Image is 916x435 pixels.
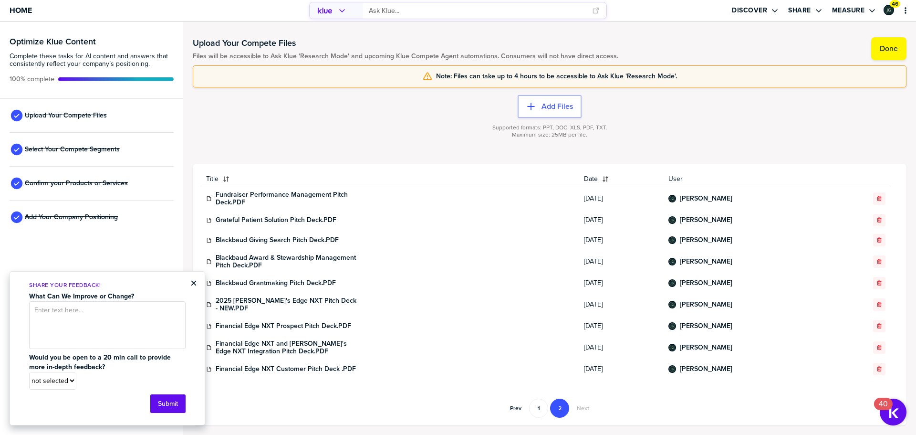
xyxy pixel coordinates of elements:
[880,399,906,425] button: Open Resource Center, 40 new notifications
[10,37,174,46] h3: Optimize Klue Content
[436,73,677,80] span: Note: Files can take up to 4 hours to be accessible to Ask Klue 'Research Mode'.
[669,217,675,223] img: 8115b6274701af056c7659086f8f6cf3-sml.png
[216,279,336,287] a: Blackbaud Grantmaking Pitch Deck.PDF
[216,383,359,398] a: Whitepaper-Grant-Review-Process-Guide-Order-16641.pdf
[584,301,657,308] span: [DATE]
[216,322,351,330] a: Financial Edge NXT Prospect Pitch Deck.PDF
[680,195,732,202] a: [PERSON_NAME]
[10,75,54,83] span: Active
[584,175,598,183] span: Date
[669,237,675,243] img: 8115b6274701af056c7659086f8f6cf3-sml.png
[150,394,186,413] button: Submit
[883,4,895,16] a: Edit Profile
[584,365,657,373] span: [DATE]
[668,344,676,351] div: Jordan Glenn
[571,399,595,418] button: Go to next page
[503,399,596,418] nav: Pagination Navigation
[584,195,657,202] span: [DATE]
[29,291,134,301] strong: What Can We Improve or Change?
[216,216,336,224] a: Grateful Patient Solution Pitch Deck.PDF
[680,236,732,244] a: [PERSON_NAME]
[216,236,339,244] a: Blackbaud Giving Search Pitch Deck.PDF
[206,175,219,183] span: Title
[668,175,831,183] span: User
[669,323,675,329] img: 8115b6274701af056c7659086f8f6cf3-sml.png
[10,53,174,68] span: Complete these tasks for AI content and answers that consistently reflect your company’s position...
[193,37,618,49] h1: Upload Your Compete Files
[668,258,676,265] div: Jordan Glenn
[732,6,767,15] label: Discover
[216,340,359,355] a: Financial Edge NXT and [PERSON_NAME]'s Edge NXT Integration Pitch Deck.PDF
[25,146,120,153] span: Select Your Compete Segments
[668,236,676,244] div: Jordan Glenn
[788,6,811,15] label: Share
[584,279,657,287] span: [DATE]
[193,53,618,60] span: Files will be accessible to Ask Klue 'Research Mode' and upcoming Klue Compete Agent automations....
[584,322,657,330] span: [DATE]
[669,302,675,308] img: 8115b6274701af056c7659086f8f6cf3-sml.png
[668,365,676,373] div: Jordan Glenn
[216,365,356,373] a: Financial Edge NXT Customer Pitch Deck .PDF
[668,195,676,202] div: Jordan Glenn
[668,279,676,287] div: Jordan Glenn
[832,6,865,15] label: Measure
[190,277,197,289] button: Close
[512,131,587,138] span: Maximum size: 25MB per file.
[29,352,173,372] strong: Would you be open to a 20 min call to provide more in-depth feedback?
[25,213,118,221] span: Add Your Company Positioning
[668,322,676,330] div: Jordan Glenn
[892,0,898,8] span: 46
[10,6,32,14] span: Home
[216,297,359,312] a: 2025 [PERSON_NAME]'s Edge NXT Pitch Deck - NEW.PDF
[680,344,732,351] a: [PERSON_NAME]
[680,279,732,287] a: [PERSON_NAME]
[668,216,676,224] div: Jordan Glenn
[680,322,732,330] a: [PERSON_NAME]
[369,3,586,19] input: Ask Klue...
[680,258,732,265] a: [PERSON_NAME]
[529,399,548,418] button: Go to page 1
[669,280,675,286] img: 8115b6274701af056c7659086f8f6cf3-sml.png
[668,301,676,308] div: Jordan Glenn
[25,112,107,119] span: Upload Your Compete Files
[504,399,527,418] button: Go to previous page
[680,365,732,373] a: [PERSON_NAME]
[680,301,732,308] a: [PERSON_NAME]
[584,258,657,265] span: [DATE]
[884,5,894,15] div: Jordan Glenn
[680,216,732,224] a: [PERSON_NAME]
[669,345,675,350] img: 8115b6274701af056c7659086f8f6cf3-sml.png
[25,180,128,187] span: Confirm your Products or Services
[492,124,607,131] span: Supported formats: PPT, DOC, XLS, PDF, TXT.
[216,191,359,206] a: Fundraiser Performance Management Pitch Deck.PDF
[880,44,898,53] label: Done
[885,6,893,14] img: 8115b6274701af056c7659086f8f6cf3-sml.png
[669,259,675,265] img: 8115b6274701af056c7659086f8f6cf3-sml.png
[584,344,657,351] span: [DATE]
[584,236,657,244] span: [DATE]
[669,196,675,202] img: 8115b6274701af056c7659086f8f6cf3-sml.png
[879,404,888,416] div: 40
[29,281,186,289] p: Share Your Feedback!
[584,216,657,224] span: [DATE]
[541,102,573,111] label: Add Files
[216,254,359,269] a: Blackbaud Award & Stewardship Management Pitch Deck.PDF
[669,366,675,372] img: 8115b6274701af056c7659086f8f6cf3-sml.png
